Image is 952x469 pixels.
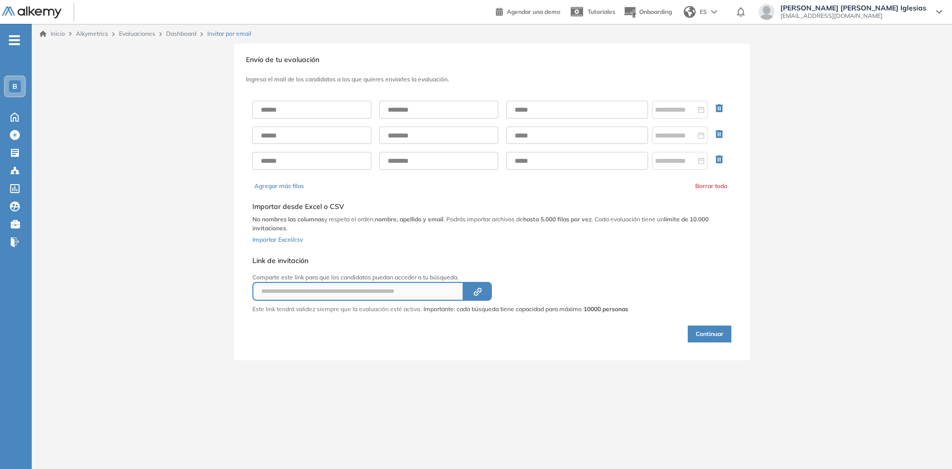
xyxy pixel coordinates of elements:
span: [PERSON_NAME] [PERSON_NAME] Iglesias [780,4,926,12]
span: [EMAIL_ADDRESS][DOMAIN_NAME] [780,12,926,20]
button: Onboarding [623,1,672,23]
img: arrow [711,10,717,14]
span: Tutoriales [588,8,615,15]
h3: Ingresa el mail de los candidatos a los que quieres enviarles la evaluación. [246,76,738,83]
strong: 10000 personas [584,305,628,313]
p: Comparte este link para que los candidatos puedan acceder a tu búsqueda. [252,273,628,282]
b: hasta 5.000 filas por vez [523,215,592,223]
a: Agendar una demo [496,5,560,17]
span: Alkymetrics [76,30,108,37]
span: B [12,82,17,90]
span: Invitar por email [207,29,251,38]
span: Agendar una demo [507,8,560,15]
a: Dashboard [166,30,196,37]
b: No nombres las columnas [252,215,324,223]
p: y respeta el orden: . Podrás importar archivos de . Cada evaluación tiene un . [252,215,731,233]
button: Borrar todo [695,182,727,191]
button: Importar Excel/csv [252,233,303,245]
button: Agregar más filas [254,182,304,191]
i: - [9,39,20,41]
button: Continuar [688,326,731,342]
img: world [684,6,696,18]
h5: Importar desde Excel o CSV [252,202,731,211]
h3: Envío de tu evaluación [246,56,738,64]
img: Logo [2,6,61,19]
span: ES [700,7,707,16]
span: Onboarding [639,8,672,15]
a: Evaluaciones [119,30,155,37]
h5: Link de invitación [252,257,628,265]
p: Este link tendrá validez siempre que la evaluación esté activa. [252,305,421,314]
span: Importante: cada búsqueda tiene capacidad para máximo [423,305,628,314]
span: Importar Excel/csv [252,236,303,243]
b: nombre, apellido y email [375,215,443,223]
b: límite de 10.000 invitaciones [252,215,709,232]
a: Inicio [40,29,65,38]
